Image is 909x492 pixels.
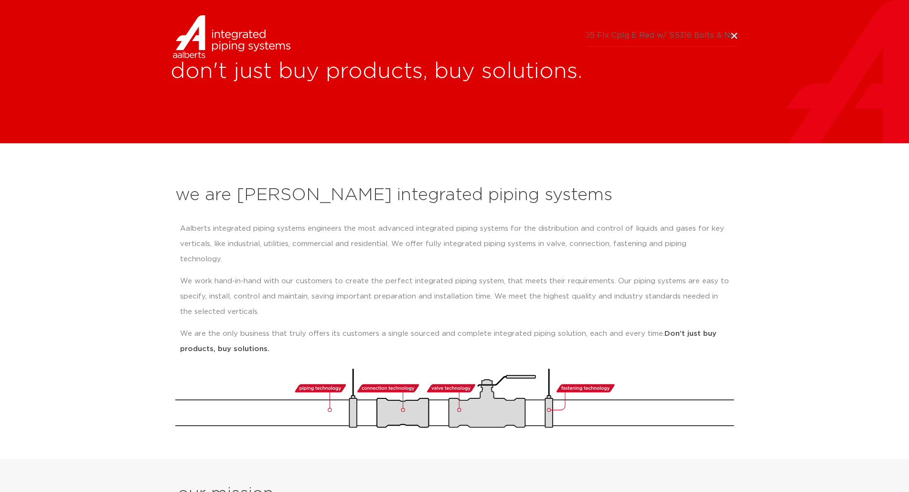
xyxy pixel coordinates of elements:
p: We work hand-in-hand with our customers to create the perfect integrated piping system, that meet... [180,274,729,320]
input: search... [586,25,739,47]
h2: we are [PERSON_NAME] integrated piping systems [175,184,734,207]
p: Aalberts integrated piping systems engineers the most advanced integrated piping systems for the ... [180,221,729,267]
p: We are the only business that truly offers its customers a single sourced and complete integrated... [180,326,729,357]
